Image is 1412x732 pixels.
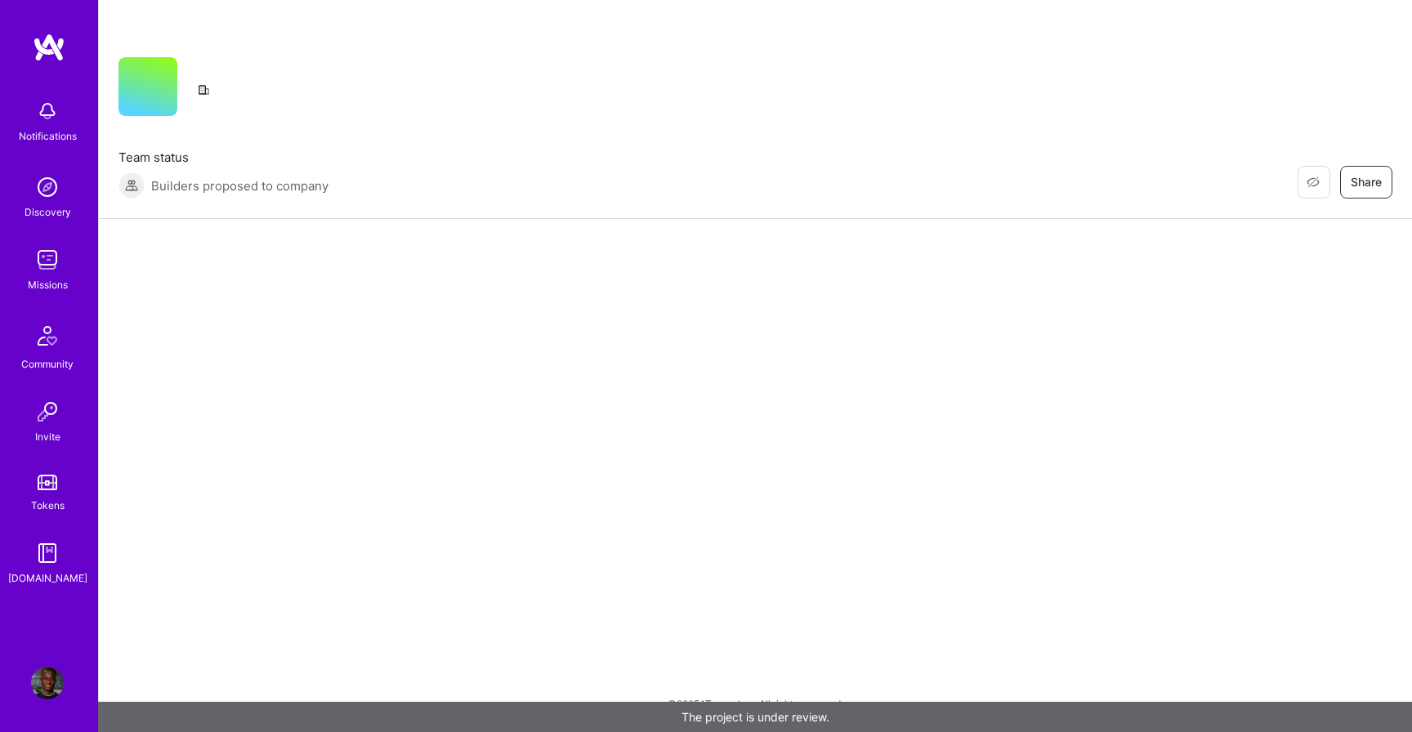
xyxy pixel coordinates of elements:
a: User Avatar [27,667,68,699]
div: The project is under review. [98,702,1412,732]
span: Builders proposed to company [151,177,328,194]
img: User Avatar [31,667,64,699]
div: Discovery [25,203,71,221]
i: icon CompanyGray [197,83,210,96]
img: Invite [31,395,64,428]
img: teamwork [31,243,64,276]
span: Team status [118,149,328,166]
i: icon EyeClosed [1307,176,1320,189]
img: discovery [31,171,64,203]
img: Community [28,316,67,355]
div: Community [21,355,74,373]
div: Tokens [31,497,65,514]
div: Invite [35,428,60,445]
div: [DOMAIN_NAME] [8,569,87,587]
span: Share [1351,174,1382,190]
img: guide book [31,537,64,569]
img: logo [33,33,65,62]
img: Builders proposed to company [118,172,145,199]
img: bell [31,95,64,127]
img: tokens [38,475,57,490]
div: Missions [28,276,68,293]
button: Share [1340,166,1392,199]
div: Notifications [19,127,77,145]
